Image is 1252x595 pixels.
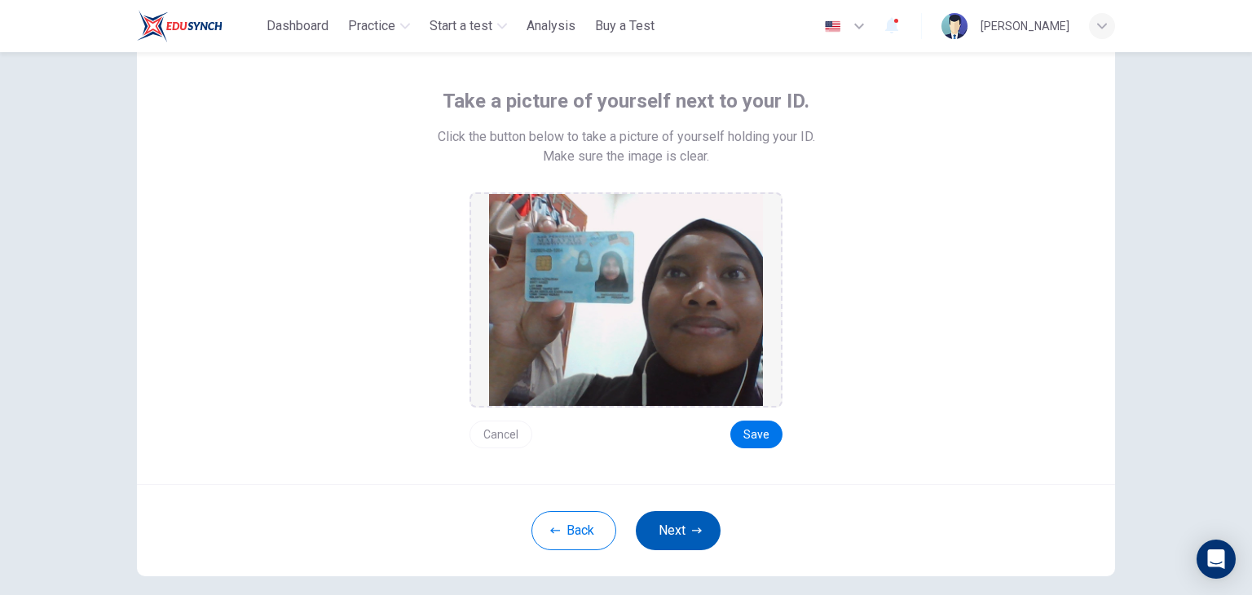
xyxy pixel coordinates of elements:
[469,421,532,448] button: Cancel
[1197,540,1236,579] div: Open Intercom Messenger
[267,16,328,36] span: Dashboard
[543,147,709,166] span: Make sure the image is clear.
[520,11,582,41] button: Analysis
[443,88,809,114] span: Take a picture of yourself next to your ID.
[636,511,721,550] button: Next
[981,16,1069,36] div: [PERSON_NAME]
[342,11,417,41] button: Practice
[531,511,616,550] button: Back
[941,13,968,39] img: Profile picture
[137,10,260,42] a: ELTC logo
[430,16,492,36] span: Start a test
[348,16,395,36] span: Practice
[489,194,763,406] img: preview screemshot
[730,421,782,448] button: Save
[589,11,661,41] button: Buy a Test
[527,16,575,36] span: Analysis
[423,11,514,41] button: Start a test
[137,10,223,42] img: ELTC logo
[438,127,815,147] span: Click the button below to take a picture of yourself holding your ID.
[260,11,335,41] button: Dashboard
[822,20,843,33] img: en
[595,16,655,36] span: Buy a Test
